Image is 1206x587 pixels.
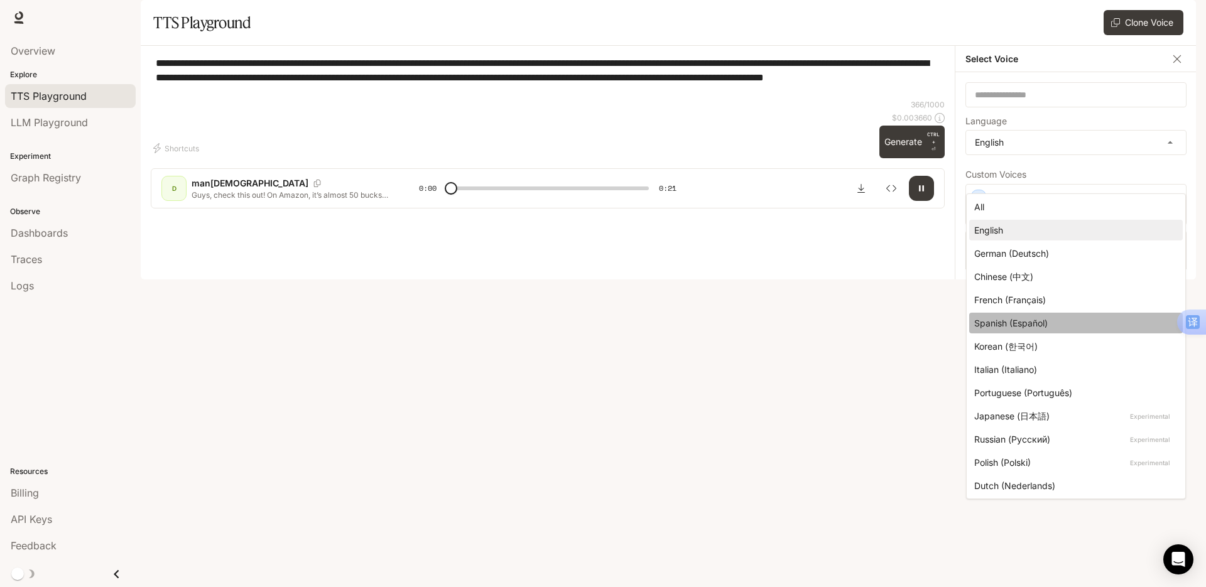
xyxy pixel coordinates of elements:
[974,223,1173,237] div: English
[974,433,1173,446] div: Russian (Русский)
[1127,457,1173,468] p: Experimental
[974,293,1173,306] div: French (Français)
[974,456,1173,469] div: Polish (Polski)
[974,316,1173,330] div: Spanish (Español)
[974,409,1173,423] div: Japanese (日本語)
[974,479,1173,492] div: Dutch (Nederlands)
[974,340,1173,353] div: Korean (한국어)
[974,270,1173,283] div: Chinese (中文)
[974,247,1173,260] div: German (Deutsch)
[974,363,1173,376] div: Italian (Italiano)
[974,200,1173,213] div: All
[1127,411,1173,422] p: Experimental
[974,386,1173,399] div: Portuguese (Português)
[1127,434,1173,445] p: Experimental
